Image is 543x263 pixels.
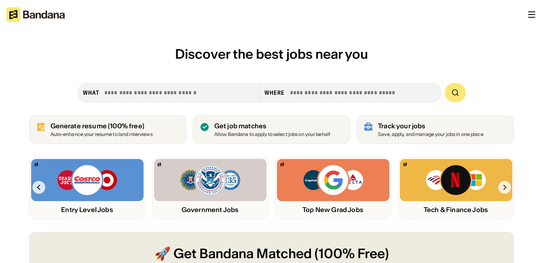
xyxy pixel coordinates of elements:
img: Capital One, Google, Delta logos [302,164,364,196]
div: Get job matches [214,122,330,130]
a: Bandana logoBank of America, Netflix, Microsoft logosTech & Finance Jobs [398,157,514,219]
div: Government Jobs [154,206,266,214]
img: Bank of America, Netflix, Microsoft logos [425,164,486,196]
div: Track your jobs [378,122,484,130]
div: Auto-enhance your resume to land interviews [51,132,153,137]
div: what [83,89,99,96]
img: Bandana logo [281,163,284,166]
img: Bandana logotype [6,7,65,22]
span: Discover the best jobs near you [175,46,368,62]
span: 🚀 Get Bandana Matched [154,245,312,263]
span: (100% free) [108,122,144,130]
a: Bandana logoCapital One, Google, Delta logosTop New Grad Jobs [275,157,391,219]
a: Track your jobs Save, apply, and manage your jobs in one place [357,115,514,144]
img: Trader Joe’s, Costco, Target logos [57,164,118,196]
a: Get job matches Allow Bandana to apply to select jobs on your behalf [193,115,350,144]
div: Top New Grad Jobs [277,206,389,214]
img: Bandana logo [158,163,161,166]
img: Left Arrow [32,181,45,194]
div: Allow Bandana to apply to select jobs on your behalf [214,132,330,137]
a: Bandana logoTrader Joe’s, Costco, Target logosEntry Level Jobs [29,157,146,219]
a: Bandana logoFBI, DHS, MWRD logosGovernment Jobs [152,157,268,219]
div: Entry Level Jobs [31,206,144,214]
div: Tech & Finance Jobs [400,206,512,214]
img: FBI, DHS, MWRD logos [180,164,241,196]
img: Bandana logo [35,163,38,166]
img: Bandana logo [404,163,407,166]
a: Generate resume (100% free)Auto-enhance your resume to land interviews [29,115,186,144]
img: Right Arrow [498,181,511,194]
div: Generate resume [51,122,153,130]
span: (100% Free) [315,245,389,263]
div: Where [264,89,285,96]
div: Save, apply, and manage your jobs in one place [378,132,484,137]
